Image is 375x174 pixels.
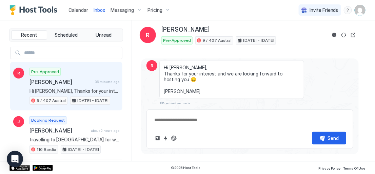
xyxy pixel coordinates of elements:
div: menu [344,6,352,14]
div: Send [328,135,339,142]
span: Hi [PERSON_NAME], Thanks for your interest and we are looking forward to hosting you 😊 [PERSON_NAME] [164,65,300,94]
div: tab-group [9,29,123,41]
span: © 2025 Host Tools [171,166,200,170]
span: Pricing [147,7,162,13]
span: 9 / 407 Austral [37,98,66,104]
input: Input Field [21,47,122,59]
button: Scheduled [48,30,84,40]
span: [DATE] - [DATE] [68,146,99,153]
a: Privacy Policy [318,164,341,171]
a: Calendar [68,6,88,14]
span: Hi [PERSON_NAME], Thanks for your interest and we are looking forward to hosting you 😊 [PERSON_NAME] [29,88,119,94]
span: J [18,119,20,125]
button: Send [312,132,346,144]
span: Terms Of Use [343,166,366,170]
span: [DATE] - [DATE] [77,98,108,104]
button: Reservation information [330,31,338,39]
span: Calendar [68,7,88,13]
span: Privacy Policy [318,166,341,170]
span: about 2 hours ago [91,128,119,133]
span: 35 minutes ago [159,101,190,106]
span: Unread [96,32,112,38]
button: ChatGPT Auto Reply [170,134,178,142]
span: 9 / 407 Austral [202,37,232,43]
span: [PERSON_NAME] [161,26,210,34]
button: Recent [11,30,47,40]
span: [DATE] - [DATE] [243,37,274,43]
span: 116 Bardia [37,146,56,153]
span: R [151,63,153,69]
button: Open reservation [349,31,357,39]
span: Booking Request [31,117,65,123]
span: 35 minutes ago [95,80,119,84]
div: User profile [355,5,366,16]
div: Open Intercom Messenger [7,151,23,167]
a: Terms Of Use [343,164,366,171]
span: Messaging [111,7,134,13]
button: Quick reply [162,134,170,142]
span: [PERSON_NAME] [29,79,92,85]
span: R [146,31,150,39]
span: [PERSON_NAME] [29,127,88,134]
button: Sync reservation [340,31,348,39]
a: Google Play Store [33,165,53,171]
span: Pre-Approved [31,69,59,75]
button: Upload image [154,134,162,142]
span: travelling to [GEOGRAPHIC_DATA] for work [29,137,119,143]
span: Pre-Approved [163,37,191,43]
a: Host Tools Logo [9,5,60,15]
button: Unread [85,30,121,40]
span: R [17,70,20,76]
span: Invite Friends [310,7,338,13]
a: Inbox [94,6,105,14]
span: Scheduled [55,32,78,38]
span: Recent [21,32,37,38]
a: App Store [9,165,30,171]
span: Inbox [94,7,105,13]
